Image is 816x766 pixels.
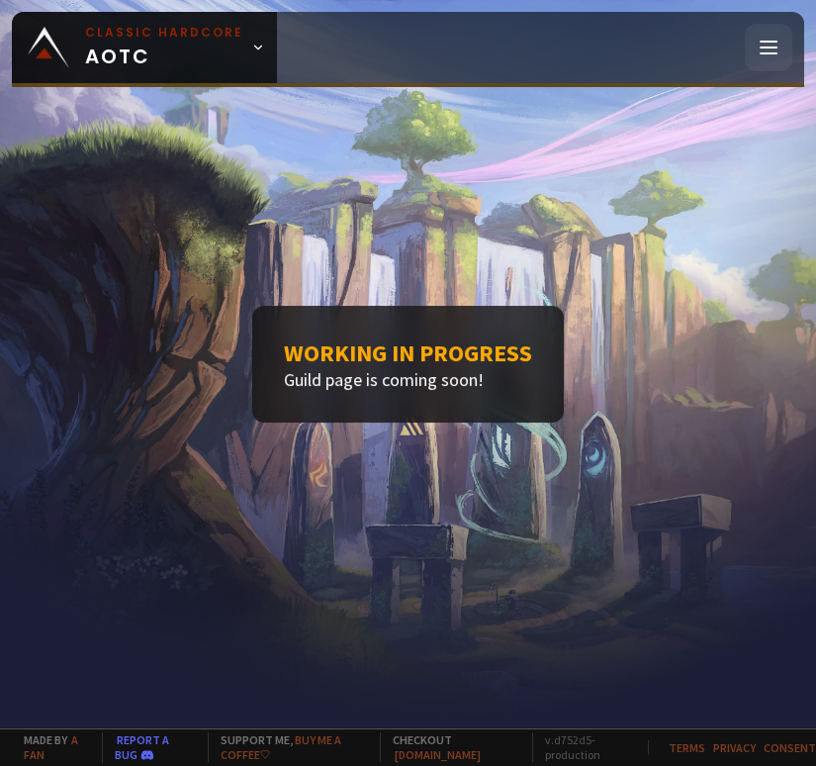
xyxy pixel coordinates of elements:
[208,732,368,762] span: Support me,
[669,740,705,755] a: Terms
[395,747,481,762] a: [DOMAIN_NAME]
[764,740,816,755] a: Consent
[713,740,756,755] a: Privacy
[532,732,636,762] span: v. d752d5 - production
[12,12,277,83] a: Classic HardcoreAOTC
[284,337,532,368] h1: Working in progress
[12,732,90,762] span: Made by
[380,732,520,762] span: Checkout
[85,24,243,71] span: AOTC
[24,732,78,762] a: a fan
[85,24,243,42] small: Classic Hardcore
[115,732,169,762] a: Report a bug
[221,732,341,762] a: Buy me a coffee
[252,306,564,423] div: Guild page is coming soon!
